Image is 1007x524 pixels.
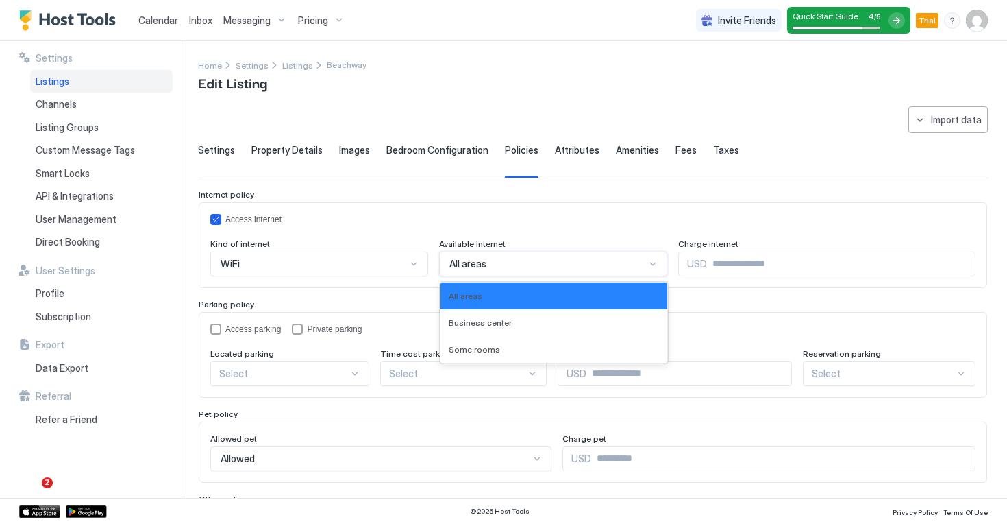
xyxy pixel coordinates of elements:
[449,258,486,270] span: All areas
[189,14,212,26] span: Inbox
[616,144,659,156] span: Amenities
[571,453,591,465] span: USD
[966,10,988,32] div: User profile
[30,139,173,162] a: Custom Message Tags
[36,121,99,134] span: Listing Groups
[327,60,366,70] span: Breadcrumb
[66,505,107,518] a: Google Play Store
[30,408,173,431] a: Refer a Friend
[908,106,988,133] button: Import data
[138,14,178,26] span: Calendar
[439,239,506,249] span: Available Internet
[210,214,975,225] div: accessInternet
[251,144,323,156] span: Property Details
[30,70,173,93] a: Listings
[36,311,91,323] span: Subscription
[225,215,975,224] div: Access internet
[198,144,235,156] span: Settings
[718,14,776,27] span: Invite Friends
[449,318,512,328] span: Business center
[223,14,271,27] span: Messaging
[36,236,100,248] span: Direct Booking
[586,362,791,385] input: Input Field
[30,282,173,305] a: Profile
[210,433,257,444] span: Allowed pet
[36,144,135,156] span: Custom Message Tags
[30,93,173,116] a: Channels
[36,190,114,202] span: API & Integrations
[198,58,222,72] div: Breadcrumb
[282,58,313,72] div: Breadcrumb
[298,14,328,27] span: Pricing
[282,58,313,72] a: Listings
[931,112,982,127] div: Import data
[30,357,173,380] a: Data Export
[210,239,270,249] span: Kind of internet
[36,52,73,64] span: Settings
[36,167,90,180] span: Smart Locks
[678,239,738,249] span: Charge internet
[36,75,69,88] span: Listings
[944,12,960,29] div: menu
[30,230,173,254] a: Direct Booking
[189,13,212,27] a: Inbox
[893,504,938,519] a: Privacy Policy
[449,344,500,355] span: Some rooms
[30,116,173,139] a: Listing Groups
[36,390,71,403] span: Referral
[505,144,538,156] span: Policies
[36,339,64,351] span: Export
[236,60,269,71] span: Settings
[14,477,47,510] iframe: Intercom live chat
[943,504,988,519] a: Terms Of Use
[307,324,362,334] div: Private parking
[30,305,173,329] a: Subscription
[36,287,64,300] span: Profile
[30,208,173,231] a: User Management
[36,98,77,110] span: Channels
[225,324,281,334] div: Access parking
[30,184,173,208] a: API & Integrations
[339,144,370,156] span: Images
[221,258,240,270] span: WiFi
[198,72,267,93] span: Edit Listing
[893,508,938,516] span: Privacy Policy
[562,433,606,444] span: Charge pet
[19,505,60,518] a: App Store
[386,144,488,156] span: Bedroom Configuration
[199,299,254,309] span: Parking policy
[943,508,988,516] span: Terms Of Use
[198,58,222,72] a: Home
[470,507,530,516] span: © 2025 Host Tools
[36,362,88,374] span: Data Export
[36,414,97,426] span: Refer a Friend
[803,348,881,359] span: Reservation parking
[199,409,238,419] span: Pet policy
[138,13,178,27] a: Calendar
[221,453,255,465] span: Allowed
[36,265,95,277] span: User Settings
[687,258,707,270] span: USD
[675,144,697,156] span: Fees
[199,494,247,504] span: Other policy
[236,58,269,72] a: Settings
[874,12,880,21] span: / 5
[292,324,362,335] div: privateParking
[919,14,936,27] span: Trial
[19,10,122,31] a: Host Tools Logo
[380,348,452,359] span: Time cost parking
[42,477,53,488] span: 2
[199,189,254,200] span: Internet policy
[567,368,586,380] span: USD
[36,213,116,226] span: User Management
[555,144,599,156] span: Attributes
[713,144,739,156] span: Taxes
[30,162,173,185] a: Smart Locks
[210,324,281,335] div: accessParking
[198,60,222,71] span: Home
[236,58,269,72] div: Breadcrumb
[707,252,975,276] input: Input Field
